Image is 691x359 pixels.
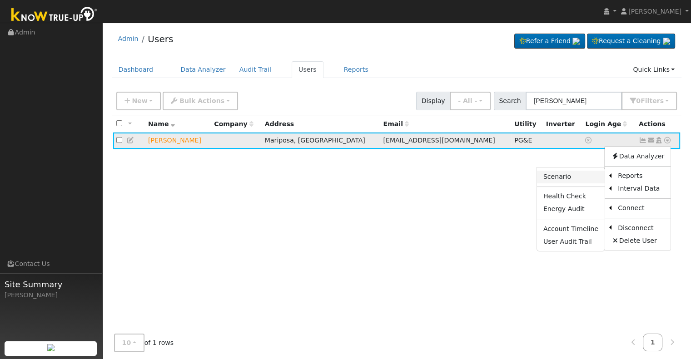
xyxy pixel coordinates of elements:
a: Other actions [663,136,671,145]
a: No login access [585,137,593,144]
span: New [132,97,147,104]
div: Actions [639,119,677,129]
div: [PERSON_NAME] [5,290,97,300]
a: Users [292,61,323,78]
img: Know True-Up [7,5,102,25]
span: [PERSON_NAME] [628,8,681,15]
span: Email [383,120,408,128]
a: Quick Links [626,61,681,78]
span: Name [148,120,175,128]
a: Data Analyzer [174,61,233,78]
td: Mariposa, [GEOGRAPHIC_DATA] [262,133,380,149]
span: 10 [122,339,131,346]
a: Delete User [605,234,671,247]
span: Filter [641,97,664,104]
a: Audit Trail [233,61,278,78]
a: Refer a Friend [514,34,585,49]
a: User Audit Trail [537,235,605,248]
span: of 1 rows [114,334,174,352]
a: Edit User [127,137,135,144]
input: Search [526,92,622,110]
span: Days since last login [585,120,627,128]
span: Company name [214,120,253,128]
span: Bulk Actions [179,97,224,104]
a: jcfadm@jcf-hospital.com [647,136,655,145]
span: Site Summary [5,278,97,290]
a: Reports [611,170,671,182]
span: Display [416,92,450,110]
button: 0Filters [621,92,677,110]
img: retrieve [47,344,55,351]
a: Request a Cleaning [587,34,675,49]
a: Admin [118,35,139,42]
a: Login As [655,137,663,144]
div: Utility [514,119,539,129]
a: Users [148,34,173,44]
button: New [116,92,161,110]
a: Show Graph [639,137,647,144]
a: Disconnect [611,221,671,234]
img: retrieve [572,38,580,45]
a: Scenario Report [537,171,605,183]
a: Health Check Report [537,190,605,203]
a: Energy Audit Report [537,203,605,216]
a: Interval Data [611,182,671,195]
span: [EMAIL_ADDRESS][DOMAIN_NAME] [383,137,495,144]
a: Account Timeline Report [537,222,605,235]
a: 1 [643,334,663,351]
button: 10 [114,334,144,352]
button: - All - [450,92,491,110]
span: s [660,97,663,104]
a: Connect [611,202,671,215]
button: Bulk Actions [163,92,238,110]
a: Dashboard [112,61,160,78]
span: PG&E [514,137,532,144]
a: Reports [337,61,375,78]
img: retrieve [663,38,670,45]
a: Data Analyzer [605,150,671,162]
div: Address [265,119,377,129]
td: Lead [145,133,211,149]
div: Inverter [546,119,579,129]
span: Search [494,92,526,110]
